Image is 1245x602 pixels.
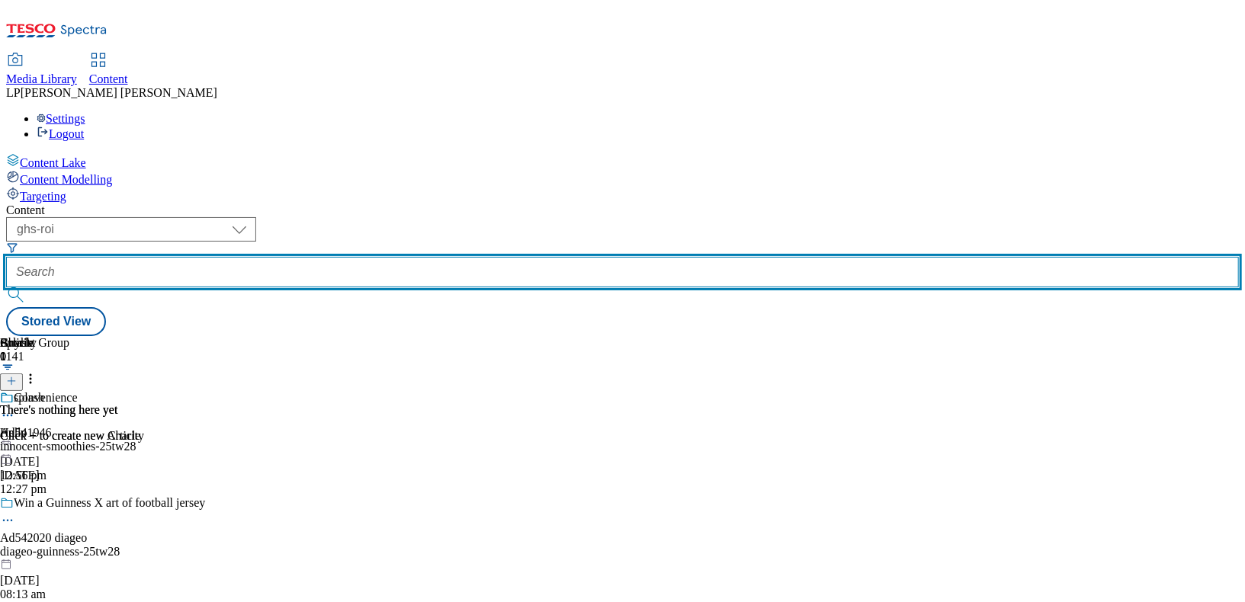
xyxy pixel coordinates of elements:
a: Logout [37,127,84,140]
a: Content [89,54,128,86]
div: Content [6,203,1239,217]
span: Targeting [20,190,66,203]
div: Win a Guinness X art of football jersey [14,496,205,510]
a: Settings [37,112,85,125]
input: Search [6,257,1239,287]
a: Content Modelling [6,170,1239,187]
a: Content Lake [6,153,1239,170]
a: Media Library [6,54,77,86]
span: Content Lake [20,156,86,169]
span: Media Library [6,72,77,85]
span: Content Modelling [20,173,112,186]
button: Stored View [6,307,106,336]
div: Convenience [14,391,78,405]
span: LP [6,86,21,99]
span: [PERSON_NAME] [PERSON_NAME] [21,86,217,99]
span: Content [89,72,128,85]
svg: Search Filters [6,242,18,254]
a: Targeting [6,187,1239,203]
